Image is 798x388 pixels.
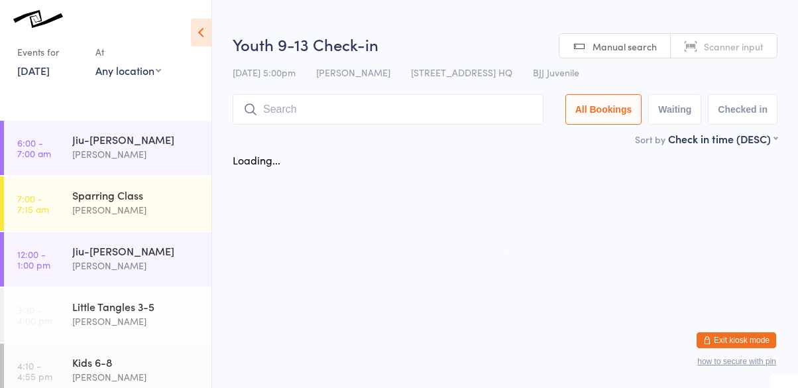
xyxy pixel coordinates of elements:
[704,40,764,53] span: Scanner input
[233,153,280,167] div: Loading...
[17,137,51,159] time: 6:00 - 7:00 am
[13,10,63,28] img: Knots Jiu-Jitsu
[72,258,200,273] div: [PERSON_NAME]
[668,131,777,146] div: Check in time (DESC)
[72,188,200,202] div: Sparring Class
[72,314,200,329] div: [PERSON_NAME]
[17,193,49,214] time: 7:00 - 7:15 am
[4,288,211,342] a: 3:30 -4:00 pmLittle Tangles 3-5[PERSON_NAME]
[697,357,776,366] button: how to secure with pin
[648,94,701,125] button: Waiting
[72,202,200,218] div: [PERSON_NAME]
[4,121,211,175] a: 6:00 -7:00 amJiu-[PERSON_NAME][PERSON_NAME]
[4,176,211,231] a: 7:00 -7:15 amSparring Class[PERSON_NAME]
[565,94,642,125] button: All Bookings
[233,33,777,55] h2: Youth 9-13 Check-in
[17,360,52,381] time: 4:10 - 4:55 pm
[697,332,776,348] button: Exit kiosk mode
[72,147,200,162] div: [PERSON_NAME]
[72,299,200,314] div: Little Tangles 3-5
[72,243,200,258] div: Jiu-[PERSON_NAME]
[233,66,296,79] span: [DATE] 5:00pm
[72,369,200,385] div: [PERSON_NAME]
[411,66,512,79] span: [STREET_ADDRESS] HQ
[593,40,657,53] span: Manual search
[4,232,211,287] a: 12:00 -1:00 pmJiu-[PERSON_NAME][PERSON_NAME]
[708,94,777,125] button: Checked in
[635,133,665,146] label: Sort by
[72,132,200,147] div: Jiu-[PERSON_NAME]
[17,249,50,270] time: 12:00 - 1:00 pm
[72,355,200,369] div: Kids 6-8
[95,63,161,78] div: Any location
[95,41,161,63] div: At
[17,41,82,63] div: Events for
[533,66,579,79] span: BJJ Juvenile
[233,94,543,125] input: Search
[17,304,52,326] time: 3:30 - 4:00 pm
[316,66,390,79] span: [PERSON_NAME]
[17,63,50,78] a: [DATE]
